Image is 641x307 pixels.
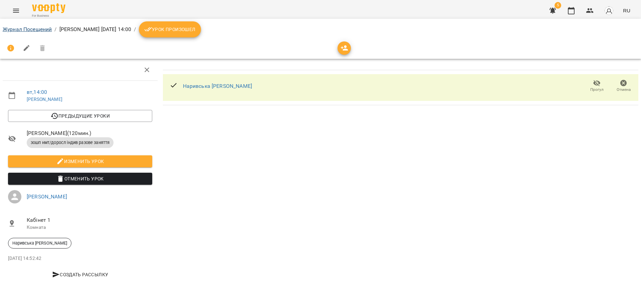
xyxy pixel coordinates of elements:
[555,2,561,9] span: 5
[183,83,252,89] a: Наривська [PERSON_NAME]
[617,87,631,93] span: Отмена
[604,6,614,15] img: avatar_s.png
[8,3,24,19] button: Menu
[13,175,147,183] span: Отменить Урок
[59,25,132,33] p: [PERSON_NAME] [DATE] 14:00
[32,14,65,18] span: For Business
[54,25,56,33] li: /
[27,89,47,95] a: вт , 14:00
[27,140,114,146] span: зошп нмт/доросл індив разове заняття
[8,155,152,167] button: Изменить урок
[620,4,633,17] button: RU
[13,157,147,165] span: Изменить урок
[3,21,638,37] nav: breadcrumb
[8,173,152,185] button: Отменить Урок
[27,224,152,231] p: Комната
[27,97,62,102] a: [PERSON_NAME]
[8,110,152,122] button: Предыдущие уроки
[8,238,71,249] div: Наривська [PERSON_NAME]
[11,271,150,279] span: Создать рассылку
[3,26,52,32] a: Журнал Посещений
[584,77,610,96] button: Прогул
[8,240,71,246] span: Наривська [PERSON_NAME]
[134,25,136,33] li: /
[144,25,196,33] span: Урок произошел
[27,129,152,137] span: [PERSON_NAME] ( 120 мин. )
[8,255,152,262] p: [DATE] 14:52:42
[8,269,152,281] button: Создать рассылку
[139,21,201,37] button: Урок произошел
[13,112,147,120] span: Предыдущие уроки
[610,77,637,96] button: Отмена
[27,193,67,200] a: [PERSON_NAME]
[623,7,630,14] span: RU
[27,216,152,224] span: Кабінет 1
[32,3,65,13] img: Voopty Logo
[590,87,604,93] span: Прогул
